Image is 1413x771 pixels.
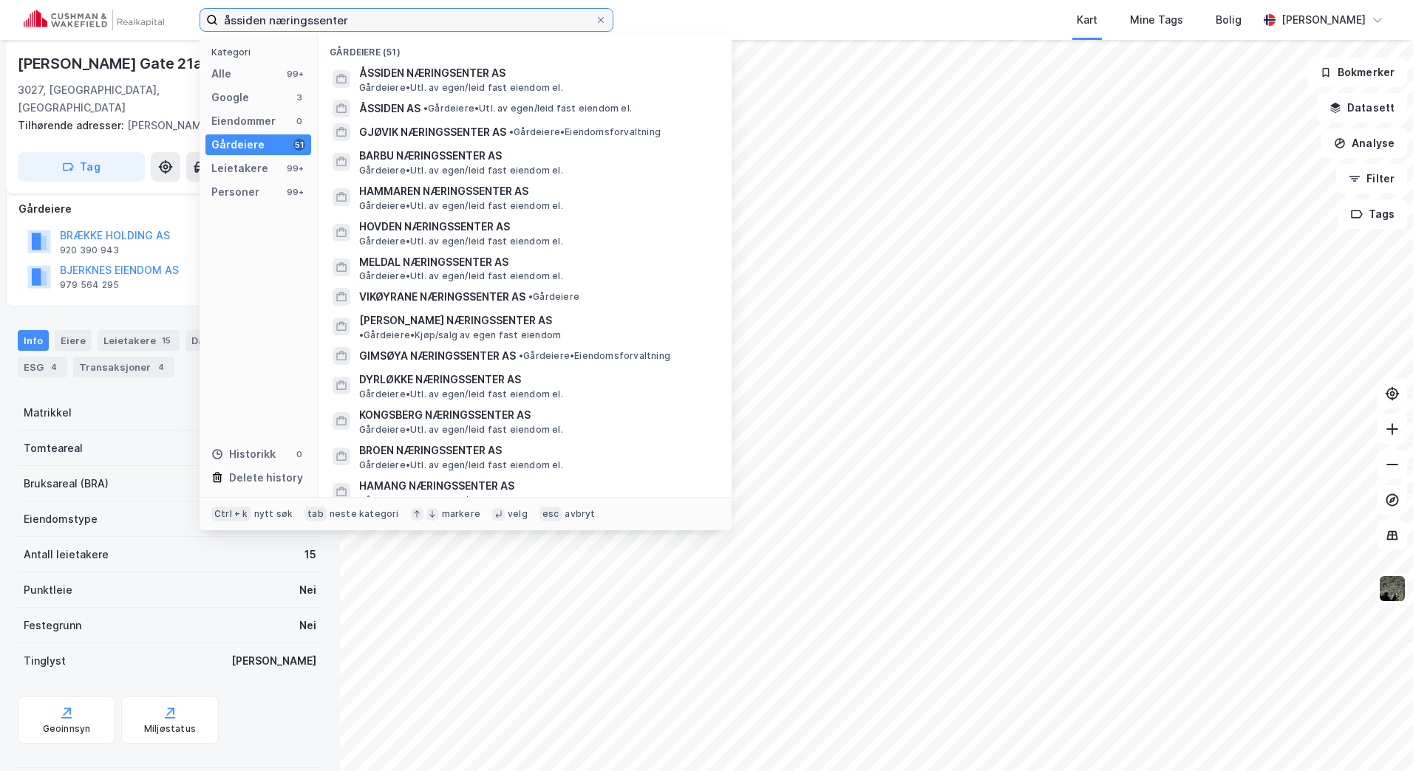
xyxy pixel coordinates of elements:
[18,81,239,117] div: 3027, [GEOGRAPHIC_DATA], [GEOGRAPHIC_DATA]
[359,270,563,282] span: Gårdeiere • Utl. av egen/leid fast eiendom el.
[359,406,714,424] span: KONGSBERG NÆRINGSSENTER AS
[211,445,276,463] div: Historikk
[509,126,514,137] span: •
[359,218,714,236] span: HOVDEN NÆRINGSSENTER AS
[98,330,180,351] div: Leietakere
[359,388,563,400] span: Gårdeiere • Utl. av egen/leid fast eiendom el.
[285,186,305,198] div: 99+
[359,100,421,117] span: ÅSSIDEN AS
[359,82,563,94] span: Gårdeiere • Utl. av egen/leid fast eiendom el.
[211,136,265,154] div: Gårdeiere
[1336,164,1407,193] button: Filter
[231,652,316,670] div: [PERSON_NAME]
[359,123,506,141] span: GJØVIK NÆRINGSSENTER AS
[359,459,563,471] span: Gårdeiere • Utl. av egen/leid fast eiendom el.
[154,360,168,374] div: 4
[1077,11,1097,29] div: Kart
[211,65,231,83] div: Alle
[519,350,670,362] span: Gårdeiere • Eiendomsforvaltning
[1281,11,1366,29] div: [PERSON_NAME]
[508,508,528,520] div: velg
[47,360,61,374] div: 4
[285,68,305,80] div: 99+
[73,357,174,377] div: Transaksjoner
[60,244,119,256] div: 920 390 943
[359,495,563,507] span: Gårdeiere • Utl. av egen/leid fast eiendom el.
[211,183,259,201] div: Personer
[1307,58,1407,87] button: Bokmerker
[359,147,714,165] span: BARBU NÆRINGSSENTER AS
[330,508,399,520] div: neste kategori
[18,152,145,182] button: Tag
[18,117,310,134] div: [PERSON_NAME] Gate 21b
[299,617,316,634] div: Nei
[24,10,164,30] img: cushman-wakefield-realkapital-logo.202ea83816669bd177139c58696a8fa1.svg
[1378,575,1406,603] img: 9k=
[509,126,661,138] span: Gårdeiere • Eiendomsforvaltning
[359,165,563,177] span: Gårdeiere • Utl. av egen/leid fast eiendom el.
[359,312,552,329] span: [PERSON_NAME] NÆRINGSSENTER AS
[285,162,305,174] div: 99+
[359,329,561,341] span: Gårdeiere • Kjøp/salg av egen fast eiendom
[359,200,563,212] span: Gårdeiere • Utl. av egen/leid fast eiendom el.
[1216,11,1242,29] div: Bolig
[18,119,127,131] span: Tilhørende adresser:
[24,652,66,670] div: Tinglyst
[423,103,428,114] span: •
[304,507,327,521] div: tab
[359,442,714,459] span: BROEN NÆRINGSSENTER AS
[24,510,98,528] div: Eiendomstype
[144,723,196,735] div: Miljøstatus
[359,371,714,388] span: DYRLØKKE NÆRINGSSENTER AS
[18,200,321,218] div: Gårdeiere
[359,424,563,436] span: Gårdeiere • Utl. av egen/leid fast eiendom el.
[519,350,523,361] span: •
[24,581,72,599] div: Punktleie
[211,47,311,58] div: Kategori
[159,333,174,348] div: 15
[229,469,303,487] div: Delete history
[185,330,259,351] div: Datasett
[304,546,316,563] div: 15
[359,288,525,306] span: VIKØYRANE NÆRINGSSENTER AS
[24,546,109,563] div: Antall leietakere
[539,507,562,521] div: esc
[359,253,714,271] span: MELDAL NÆRINGSSENTER AS
[55,330,92,351] div: Eiere
[60,279,119,291] div: 979 564 295
[18,52,205,75] div: [PERSON_NAME] Gate 21a
[218,9,595,31] input: Søk på adresse, matrikkel, gårdeiere, leietakere eller personer
[565,508,595,520] div: avbryt
[18,330,49,351] div: Info
[211,507,251,521] div: Ctrl + k
[18,357,67,377] div: ESG
[442,508,480,520] div: markere
[299,581,316,599] div: Nei
[359,329,364,340] span: •
[423,103,632,114] span: Gårdeiere • Utl. av egen/leid fast eiendom el.
[24,439,83,457] div: Tomteareal
[211,160,268,177] div: Leietakere
[528,291,533,302] span: •
[1339,700,1413,771] div: Kontrollprogram for chat
[211,112,276,130] div: Eiendommer
[293,92,305,103] div: 3
[359,64,714,82] span: ÅSSIDEN NÆRINGSENTER AS
[1339,700,1413,771] iframe: Chat Widget
[254,508,293,520] div: nytt søk
[1321,128,1407,158] button: Analyse
[1338,199,1407,229] button: Tags
[24,475,109,493] div: Bruksareal (BRA)
[293,448,305,460] div: 0
[43,723,91,735] div: Geoinnsyn
[359,477,714,495] span: HAMANG NÆRINGSSENTER AS
[318,35,732,61] div: Gårdeiere (51)
[359,347,516,365] span: GIMSØYA NÆRINGSSENTER AS
[359,182,714,200] span: HAMMAREN NÆRINGSSENTER AS
[359,236,563,247] span: Gårdeiere • Utl. av egen/leid fast eiendom el.
[1317,93,1407,123] button: Datasett
[211,89,249,106] div: Google
[1130,11,1183,29] div: Mine Tags
[293,115,305,127] div: 0
[24,617,81,634] div: Festegrunn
